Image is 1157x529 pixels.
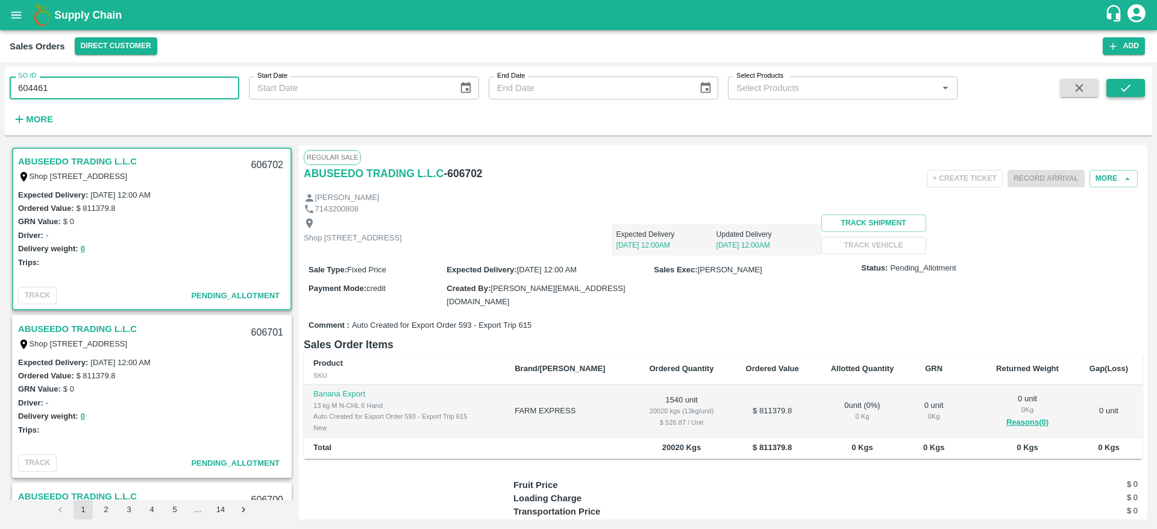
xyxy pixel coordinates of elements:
[76,371,115,380] label: $ 811379.8
[18,412,78,421] label: Delivery weight:
[81,242,85,256] button: 0
[746,364,799,373] b: Ordered Value
[925,364,942,373] b: GRN
[513,505,669,518] p: Transportation Price
[352,320,531,331] span: Auto Created for Export Order 593 - Export Trip 615
[18,71,36,81] label: SO ID
[1098,443,1119,452] b: 0 Kgs
[716,229,817,240] p: Updated Delivery
[10,109,56,130] button: More
[142,500,161,519] button: Go to page 4
[90,358,150,367] label: [DATE] 12:00 AM
[119,500,139,519] button: Go to page 3
[18,371,74,380] label: Ordered Value:
[244,319,290,347] div: 606701
[309,284,366,293] label: Payment Mode :
[165,500,184,519] button: Go to page 5
[447,284,491,293] label: Created By :
[30,172,128,181] label: Shop [STREET_ADDRESS]
[851,443,873,452] b: 0 Kgs
[211,500,230,519] button: Go to page 14
[18,425,39,434] label: Trips:
[1017,443,1038,452] b: 0 Kgs
[313,400,495,411] div: 13 kg M N-CHL 6 Hand
[616,229,716,240] p: Expected Delivery
[821,214,926,232] button: Track Shipment
[63,384,74,393] label: $ 0
[753,443,792,452] b: $ 811379.8
[63,217,74,226] label: $ 0
[513,492,669,505] p: Loading Charge
[662,443,701,452] b: 20020 Kgs
[454,77,477,99] button: Choose date
[654,265,697,274] label: Sales Exec :
[1126,2,1147,28] div: account of current user
[938,80,953,96] button: Open
[2,1,30,29] button: open drawer
[30,3,54,27] img: logo
[489,77,689,99] input: End Date
[633,385,730,437] td: 1540 unit
[304,233,402,244] p: Shop [STREET_ADDRESS]
[920,400,947,422] div: 0 unit
[447,265,516,274] label: Expected Delivery :
[824,400,901,422] div: 0 unit ( 0 %)
[257,71,287,81] label: Start Date
[18,231,43,240] label: Driver:
[642,417,721,428] div: $ 526.87 / Unit
[1075,385,1143,437] td: 0 unit
[1008,173,1085,183] span: Please dispatch the trip before ending
[861,263,888,274] label: Status:
[1090,170,1138,187] button: More
[315,204,359,215] p: 7143200808
[824,411,901,422] div: 0 Kg
[96,500,116,519] button: Go to page 2
[515,364,605,373] b: Brand/[PERSON_NAME]
[304,165,444,182] h6: ABUSEEDO TRADING L.L.C
[81,410,85,424] button: 0
[447,284,625,306] span: [PERSON_NAME][EMAIL_ADDRESS][DOMAIN_NAME]
[505,385,633,437] td: FARM EXPRESS
[18,321,137,337] a: ABUSEEDO TRADING L.L.C
[18,358,88,367] label: Expected Delivery :
[1105,4,1126,26] div: customer-support
[989,416,1065,430] button: Reasons(0)
[315,192,380,204] p: [PERSON_NAME]
[304,150,361,164] span: Regular Sale
[46,231,48,240] label: -
[989,393,1065,430] div: 0 unit
[517,265,577,274] span: [DATE] 12:00 AM
[890,263,956,274] span: Pending_Allotment
[90,190,150,199] label: [DATE] 12:00 AM
[920,411,947,422] div: 0 Kg
[54,7,1105,23] a: Supply Chain
[18,398,43,407] label: Driver:
[313,389,495,400] p: Banana Export
[18,489,137,504] a: ABUSEEDO TRADING L.L.C
[188,504,207,516] div: …
[716,240,817,251] p: [DATE] 12:00AM
[75,37,157,55] button: Select DC
[313,422,495,433] div: New
[244,151,290,180] div: 606702
[497,71,525,81] label: End Date
[1033,505,1138,517] h6: $ 0
[1033,478,1138,490] h6: $ 0
[46,398,48,407] label: -
[18,190,88,199] label: Expected Delivery :
[191,459,280,468] span: Pending_Allotment
[698,265,762,274] span: [PERSON_NAME]
[76,204,115,213] label: $ 811379.8
[444,165,482,182] h6: - 606702
[191,291,280,300] span: Pending_Allotment
[831,364,894,373] b: Allotted Quantity
[1090,364,1128,373] b: Gap(Loss)
[313,358,343,368] b: Product
[989,404,1065,415] div: 0 Kg
[304,336,1143,353] h6: Sales Order Items
[234,500,253,519] button: Go to next page
[30,339,128,348] label: Shop [STREET_ADDRESS]
[1033,492,1138,504] h6: $ 0
[313,443,331,452] b: Total
[313,370,495,381] div: SKU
